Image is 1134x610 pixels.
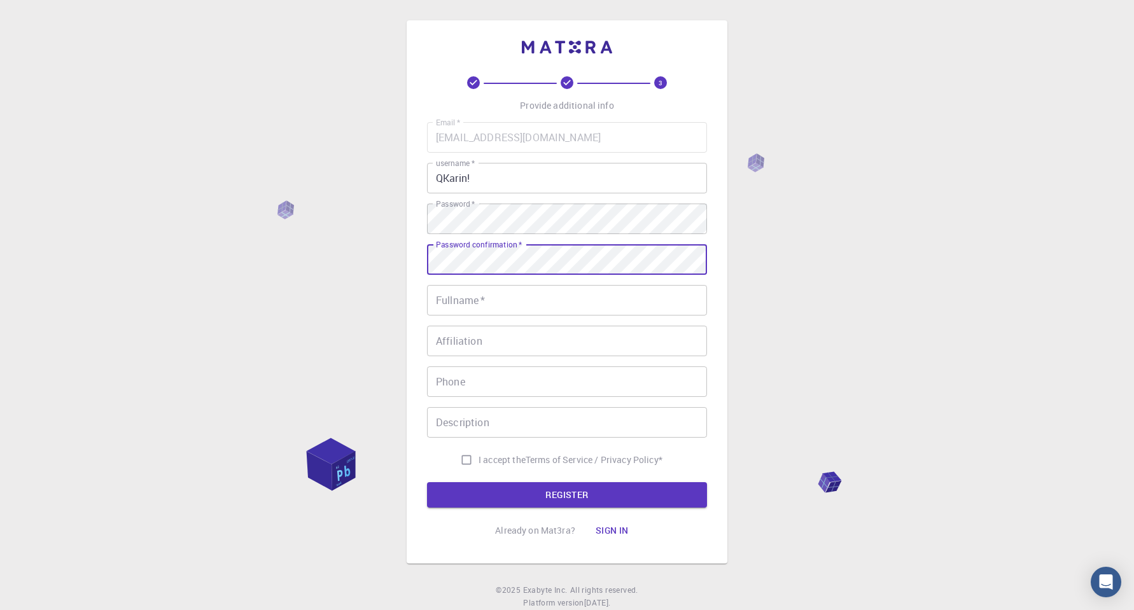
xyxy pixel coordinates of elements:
[584,597,611,609] a: [DATE].
[1091,567,1121,597] div: Open Intercom Messenger
[526,454,662,466] p: Terms of Service / Privacy Policy *
[526,454,662,466] a: Terms of Service / Privacy Policy*
[496,584,522,597] span: © 2025
[436,117,460,128] label: Email
[570,584,638,597] span: All rights reserved.
[659,78,662,87] text: 3
[479,454,526,466] span: I accept the
[523,597,584,609] span: Platform version
[584,597,611,607] span: [DATE] .
[495,524,575,537] p: Already on Mat3ra?
[427,482,707,508] button: REGISTER
[523,585,568,595] span: Exabyte Inc.
[436,239,522,250] label: Password confirmation
[523,584,568,597] a: Exabyte Inc.
[436,158,475,169] label: username
[436,198,475,209] label: Password
[520,99,613,112] p: Provide additional info
[585,518,639,543] button: Sign in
